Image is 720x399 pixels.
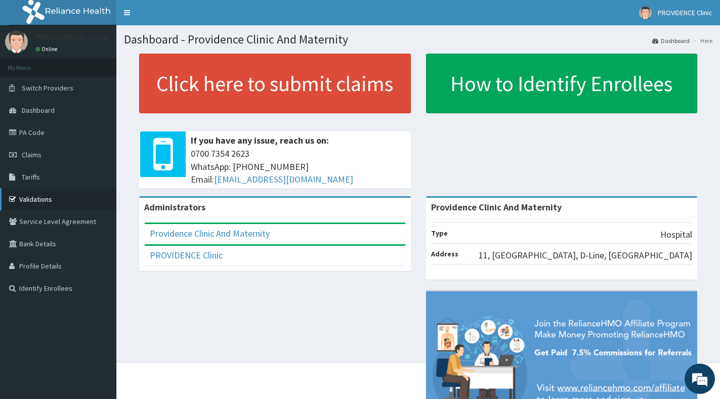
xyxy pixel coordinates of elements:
[35,46,60,53] a: Online
[652,36,690,45] a: Dashboard
[166,5,190,29] div: Minimize live chat window
[191,135,329,146] b: If you have any issue, reach us on:
[658,8,712,17] span: PROVIDENCE Clinic
[124,33,712,46] h1: Dashboard - Providence Clinic And Maternity
[214,173,353,185] a: [EMAIL_ADDRESS][DOMAIN_NAME]
[431,229,448,238] b: Type
[426,54,698,113] a: How to Identify Enrollees
[479,249,692,262] p: 11, [GEOGRAPHIC_DATA], D-Line, [GEOGRAPHIC_DATA]
[150,249,223,261] a: PROVIDENCE Clinic
[139,54,411,113] a: Click here to submit claims
[431,201,562,213] strong: Providence Clinic And Maternity
[191,147,406,186] span: 0700 7354 2623 WhatsApp: [PHONE_NUMBER] Email:
[5,30,28,53] img: User Image
[22,106,55,115] span: Dashboard
[19,51,41,76] img: d_794563401_company_1708531726252_794563401
[35,33,108,42] p: PROVIDENCE Clinic
[22,83,73,93] span: Switch Providers
[431,249,458,258] b: Address
[639,7,652,19] img: User Image
[22,172,40,182] span: Tariffs
[59,127,140,230] span: We're online!
[691,36,712,45] li: Here
[53,57,170,70] div: Chat with us now
[144,201,205,213] b: Administrators
[660,228,692,241] p: Hospital
[5,276,193,312] textarea: Type your message and hit 'Enter'
[22,150,41,159] span: Claims
[150,228,270,239] a: Providence Clinic And Maternity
